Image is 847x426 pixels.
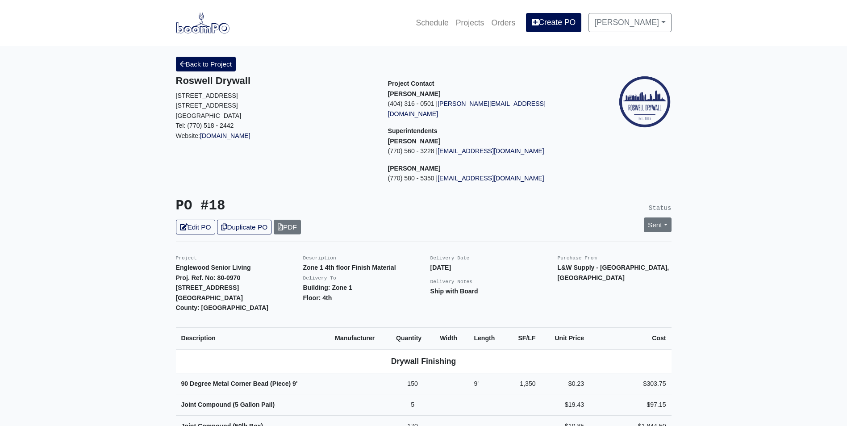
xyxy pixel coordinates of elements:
[430,255,470,261] small: Delivery Date
[388,80,434,87] span: Project Contact
[303,255,336,261] small: Description
[176,304,269,311] strong: County: [GEOGRAPHIC_DATA]
[388,165,441,172] strong: [PERSON_NAME]
[303,294,332,301] strong: Floor: 4th
[176,327,330,349] th: Description
[176,13,229,33] img: boomPO
[589,327,671,349] th: Cost
[430,288,478,295] strong: Ship with Board
[412,13,452,33] a: Schedule
[388,99,587,119] p: (404) 316 - 0501 |
[541,327,590,349] th: Unit Price
[217,220,271,234] a: Duplicate PO
[452,13,488,33] a: Projects
[181,401,275,408] strong: Joint Compound (5 Gallon Pail)
[507,327,541,349] th: SF/LF
[388,100,546,117] a: [PERSON_NAME][EMAIL_ADDRESS][DOMAIN_NAME]
[200,132,250,139] a: [DOMAIN_NAME]
[474,380,479,387] span: 9'
[176,100,375,111] p: [STREET_ADDRESS]
[176,264,251,271] strong: Englewood Senior Living
[507,373,541,394] td: 1,350
[468,327,507,349] th: Length
[430,264,451,271] strong: [DATE]
[391,357,456,366] b: Drywall Finishing
[388,173,587,184] p: (770) 580 - 5350 |
[541,394,590,416] td: $19.43
[176,91,375,101] p: [STREET_ADDRESS]
[430,279,473,284] small: Delivery Notes
[558,255,597,261] small: Purchase From
[176,255,197,261] small: Project
[176,121,375,131] p: Tel: (770) 518 - 2442
[589,394,671,416] td: $97.15
[589,373,671,394] td: $303.75
[438,147,544,155] a: [EMAIL_ADDRESS][DOMAIN_NAME]
[330,327,391,349] th: Manufacturer
[649,205,672,212] small: Status
[176,111,375,121] p: [GEOGRAPHIC_DATA]
[391,394,434,416] td: 5
[588,13,671,32] a: [PERSON_NAME]
[176,75,375,141] div: Website:
[391,373,434,394] td: 150
[176,198,417,214] h3: PO #18
[388,90,441,97] strong: [PERSON_NAME]
[303,276,336,281] small: Delivery To
[176,284,239,291] strong: [STREET_ADDRESS]
[176,294,243,301] strong: [GEOGRAPHIC_DATA]
[303,264,396,271] strong: Zone 1 4th floor Finish Material
[388,127,438,134] span: Superintendents
[176,274,241,281] strong: Proj. Ref. No: 80-0970
[176,57,236,71] a: Back to Project
[434,327,468,349] th: Width
[388,146,587,156] p: (770) 560 - 3228 |
[438,175,544,182] a: [EMAIL_ADDRESS][DOMAIN_NAME]
[303,284,352,291] strong: Building: Zone 1
[176,75,375,87] h5: Roswell Drywall
[558,263,672,283] p: L&W Supply - [GEOGRAPHIC_DATA], [GEOGRAPHIC_DATA]
[274,220,301,234] a: PDF
[391,327,434,349] th: Quantity
[526,13,581,32] a: Create PO
[488,13,519,33] a: Orders
[388,138,441,145] strong: [PERSON_NAME]
[644,217,672,232] a: Sent
[292,380,297,387] span: 9'
[541,373,590,394] td: $0.23
[181,380,298,387] strong: 90 Degree Metal Corner Bead (Piece)
[176,220,215,234] a: Edit PO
